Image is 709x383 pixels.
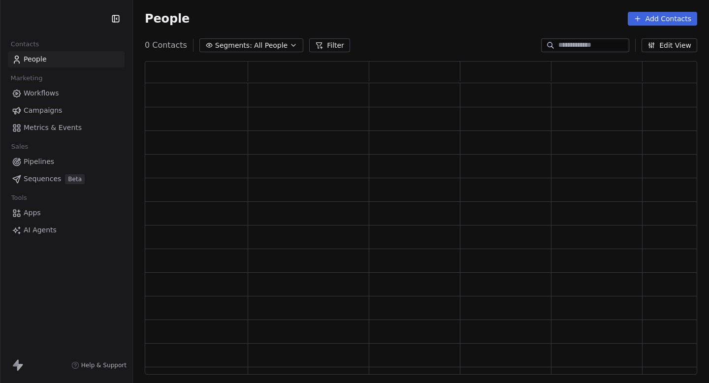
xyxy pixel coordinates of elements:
span: Workflows [24,88,59,98]
a: Metrics & Events [8,120,125,136]
a: Apps [8,205,125,221]
span: Contacts [6,37,43,52]
span: All People [254,40,288,51]
a: Campaigns [8,102,125,119]
span: Metrics & Events [24,123,82,133]
a: SequencesBeta [8,171,125,187]
a: AI Agents [8,222,125,238]
span: People [145,11,190,26]
span: Help & Support [81,361,127,369]
span: Beta [65,174,85,184]
span: 0 Contacts [145,39,187,51]
span: Apps [24,208,41,218]
button: Filter [309,38,350,52]
span: Marketing [6,71,47,86]
button: Add Contacts [628,12,697,26]
span: People [24,54,47,64]
a: People [8,51,125,67]
span: Sequences [24,174,61,184]
span: Campaigns [24,105,62,116]
span: Tools [7,191,31,205]
a: Pipelines [8,154,125,170]
span: Pipelines [24,157,54,167]
span: AI Agents [24,225,57,235]
a: Help & Support [71,361,127,369]
button: Edit View [642,38,697,52]
span: Sales [7,139,32,154]
a: Workflows [8,85,125,101]
span: Segments: [215,40,252,51]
